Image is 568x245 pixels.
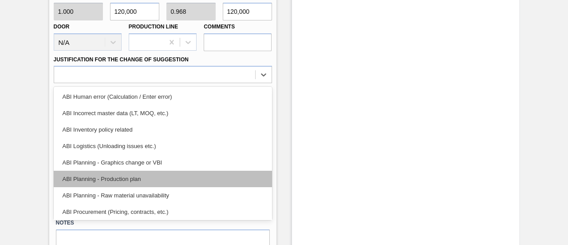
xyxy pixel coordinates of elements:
div: ABI Incorrect master data (LT, MOQ, etc.) [54,105,272,121]
div: ABI Human error (Calculation / Enter error) [54,88,272,105]
div: ABI Logistics (Unloading issues etc.) [54,138,272,154]
div: ABI Inventory policy related [54,121,272,138]
label: Comments [204,20,272,33]
div: ABI Planning - Graphics change or VBI [54,154,272,171]
label: Observation [54,85,272,98]
div: ABI Planning - Raw material unavailability [54,187,272,204]
label: Notes [56,217,270,229]
div: ABI Planning - Production plan [54,171,272,187]
label: Production Line [129,24,178,30]
label: Door [54,24,70,30]
label: Justification for the Change of Suggestion [54,56,189,63]
div: ABI Procurement (Pricing, contracts, etc.) [54,204,272,220]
